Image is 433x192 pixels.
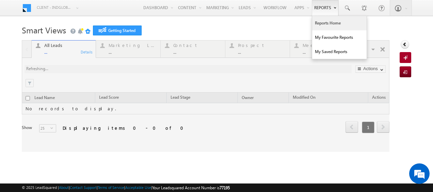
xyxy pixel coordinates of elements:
span: Client - indglobal2 (77195) [37,4,73,11]
a: Getting Started [93,26,142,35]
a: Acceptable Use [125,185,151,190]
a: Reports Home [312,16,367,30]
span: Your Leadsquared Account Number is [152,185,230,190]
a: About [59,185,69,190]
span: © 2025 LeadSquared | | | | | [22,185,230,191]
a: My Favourite Reports [312,30,367,45]
a: Terms of Service [98,185,124,190]
span: 77195 [220,185,230,190]
a: Contact Support [70,185,97,190]
a: My Saved Reports [312,45,367,59]
span: Smart Views [22,25,66,35]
